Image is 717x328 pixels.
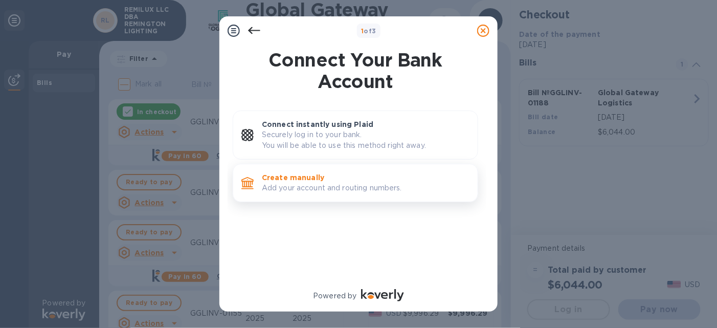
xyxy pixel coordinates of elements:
h1: Connect Your Bank Account [229,49,482,92]
p: Securely log in to your bank. You will be able to use this method right away. [262,129,469,151]
p: Powered by [313,291,356,301]
b: of 3 [361,27,376,35]
p: Connect instantly using Plaid [262,119,469,129]
span: 1 [361,27,364,35]
img: Logo [361,289,404,301]
p: Add your account and routing numbers. [262,183,469,193]
p: Create manually [262,172,469,183]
